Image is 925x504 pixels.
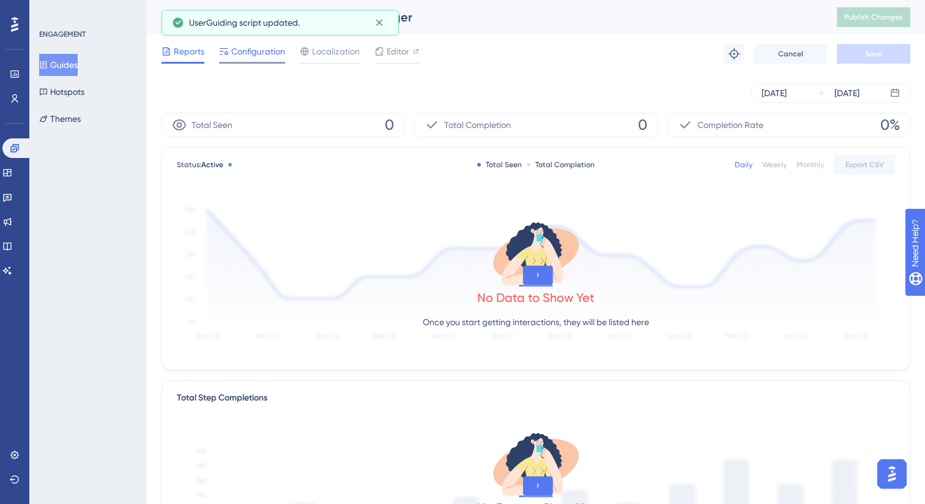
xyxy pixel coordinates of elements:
[834,86,860,100] div: [DATE]
[177,391,267,405] div: Total Step Completions
[385,115,394,135] span: 0
[29,3,76,18] span: Need Help?
[39,29,86,39] div: ENGAGEMENT
[387,44,409,59] span: Editor
[844,12,903,22] span: Publish Changes
[762,160,787,170] div: Weekly
[874,456,910,492] iframe: UserGuiding AI Assistant Launcher
[189,15,300,30] span: UserGuiding script updated.
[845,160,884,170] span: Export CSV
[231,44,285,59] span: Configuration
[837,44,910,64] button: Save
[865,49,882,59] span: Save
[754,44,827,64] button: Cancel
[527,160,595,170] div: Total Completion
[880,115,900,135] span: 0%
[834,155,895,175] button: Export CSV
[762,86,787,100] div: [DATE]
[177,160,223,170] span: Status:
[638,115,647,135] span: 0
[39,108,81,130] button: Themes
[444,118,511,132] span: Total Completion
[735,160,752,170] div: Daily
[201,160,223,169] span: Active
[423,315,649,329] p: Once you start getting interactions, they will be listed here
[697,118,763,132] span: Completion Rate
[797,160,824,170] div: Monthly
[778,49,803,59] span: Cancel
[477,289,595,306] div: No Data to Show Yet
[174,44,204,59] span: Reports
[477,160,522,170] div: Total Seen
[837,7,910,27] button: Publish Changes
[39,81,84,103] button: Hotspots
[312,44,360,59] span: Localization
[191,118,232,132] span: Total Seen
[162,9,806,26] div: AI Conversation Summaries - Survey Trigger
[39,54,78,76] button: Guides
